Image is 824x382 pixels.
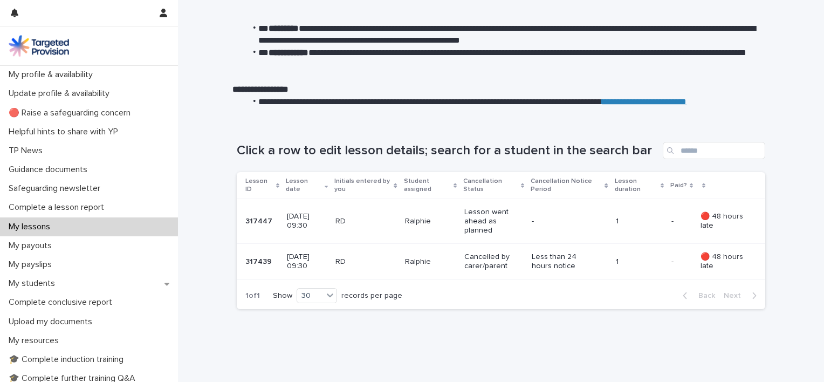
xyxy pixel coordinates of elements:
p: 1 [616,217,663,226]
p: Upload my documents [4,317,101,327]
p: - [671,215,676,226]
p: Cancellation Notice Period [531,175,602,195]
button: Back [674,291,719,301]
p: 1 of 1 [237,283,269,309]
p: 1 [616,257,663,267]
div: 30 [297,290,323,302]
p: Lesson date [286,175,322,195]
p: Less than 24 hours notice [532,253,592,271]
p: Lesson went ahead as planned [464,208,523,235]
p: Student assigned [404,175,451,195]
p: 🔴 48 hours late [701,253,748,271]
p: [DATE] 09:30 [287,212,327,230]
p: My payouts [4,241,60,251]
p: - [671,255,676,267]
tr: 317447317447 [DATE] 09:30RDRalphieLesson went ahead as planned-1-- 🔴 48 hours late [237,199,765,244]
p: Initials entered by you [334,175,391,195]
p: Safeguarding newsletter [4,183,109,194]
button: Next [719,291,765,301]
p: Paid? [670,180,687,192]
p: Cancellation Status [463,175,518,195]
img: M5nRWzHhSzIhMunXDL62 [9,35,69,57]
p: Update profile & availability [4,88,118,99]
p: records per page [341,291,402,301]
p: - [532,217,592,226]
p: Guidance documents [4,165,96,175]
p: Show [273,291,292,301]
p: 317447 [245,215,274,226]
span: Back [692,292,715,299]
p: 🔴 48 hours late [701,212,748,230]
p: 317439 [245,255,274,267]
p: My resources [4,336,67,346]
input: Search [663,142,765,159]
p: My profile & availability [4,70,101,80]
p: My payslips [4,260,60,270]
p: Cancelled by carer/parent [464,253,523,271]
p: Helpful hints to share with YP [4,127,127,137]
p: Ralphie [405,257,456,267]
p: 🔴 Raise a safeguarding concern [4,108,139,118]
p: Ralphie [405,217,456,226]
p: Complete conclusive report [4,297,121,308]
p: [DATE] 09:30 [287,253,327,271]
p: 🎓 Complete induction training [4,354,132,365]
p: RD [335,257,395,267]
p: RD [335,217,395,226]
span: Next [724,292,747,299]
p: My lessons [4,222,59,232]
p: Complete a lesson report [4,202,113,213]
p: TP News [4,146,51,156]
p: Lesson duration [615,175,658,195]
h1: Click a row to edit lesson details; search for a student in the search bar [237,143,658,159]
tr: 317439317439 [DATE] 09:30RDRalphieCancelled by carer/parentLess than 24 hours notice1-- 🔴 48 hour... [237,244,765,280]
p: My students [4,278,64,289]
p: Lesson ID [245,175,273,195]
